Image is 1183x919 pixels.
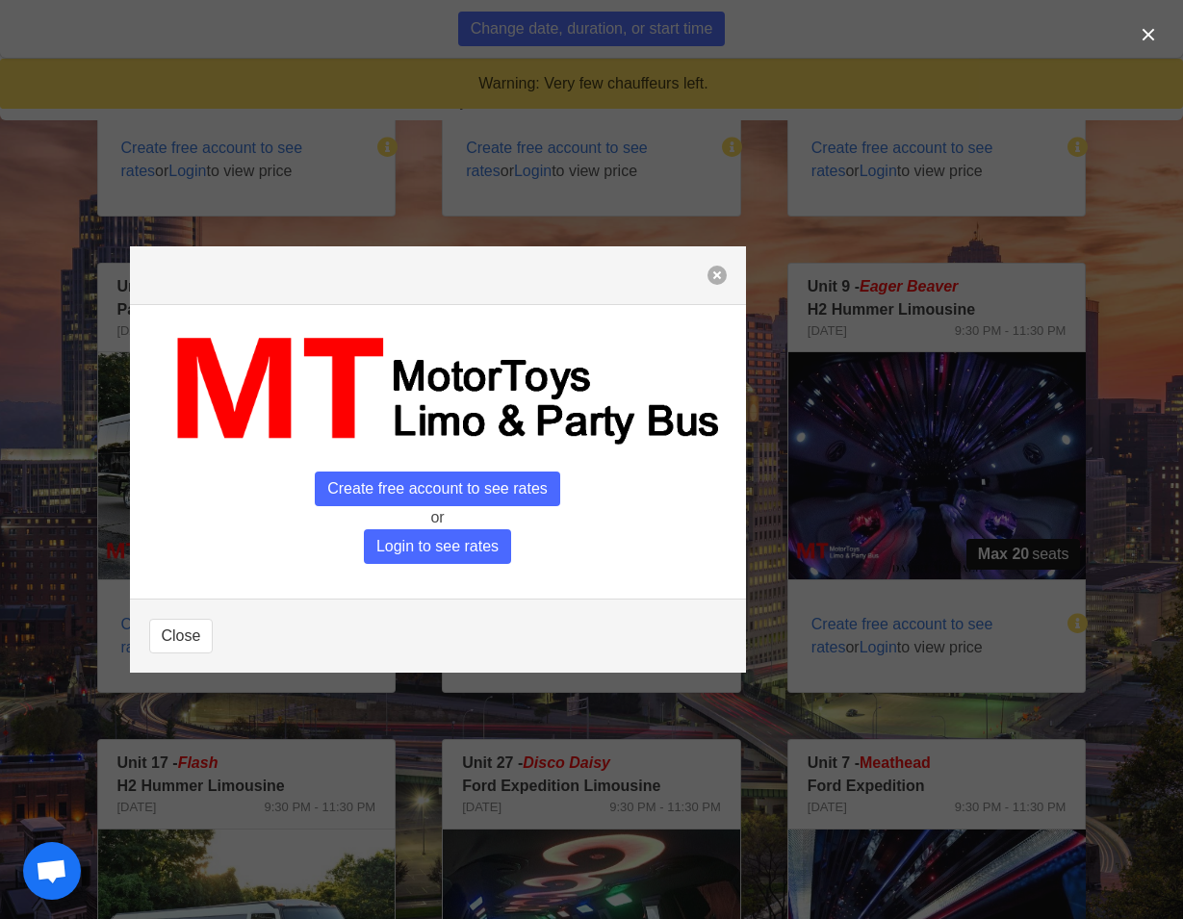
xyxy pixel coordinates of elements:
a: Open chat [23,842,81,900]
img: MT_logo_name.png [149,324,727,456]
p: or [149,506,727,529]
span: Create free account to see rates [315,472,560,506]
button: Close [149,619,214,653]
span: Close [162,625,201,648]
span: Login to see rates [364,529,511,564]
